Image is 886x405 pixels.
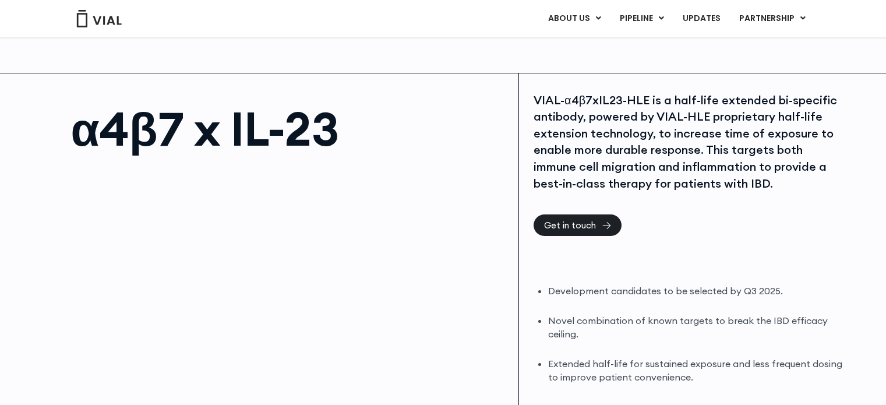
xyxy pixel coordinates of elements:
a: PIPELINEMenu Toggle [610,9,673,29]
li: Novel combination of known targets to break the IBD efficacy ceiling. [548,314,845,341]
h1: α4β7 x IL-23 [71,105,507,152]
a: UPDATES [673,9,729,29]
li: Development candidates to be selected by Q3 2025. [548,284,845,298]
a: ABOUT USMenu Toggle [539,9,610,29]
li: Extended half-life for sustained exposure and less frequent dosing to improve patient convenience. [548,357,845,384]
div: VIAL-α4β7xIL23-HLE is a half-life extended bi-specific antibody, powered by VIAL-HLE proprietary ... [534,92,845,192]
img: Vial Logo [76,10,122,27]
span: Get in touch [544,221,596,230]
a: Get in touch [534,214,622,236]
a: PARTNERSHIPMenu Toggle [730,9,815,29]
